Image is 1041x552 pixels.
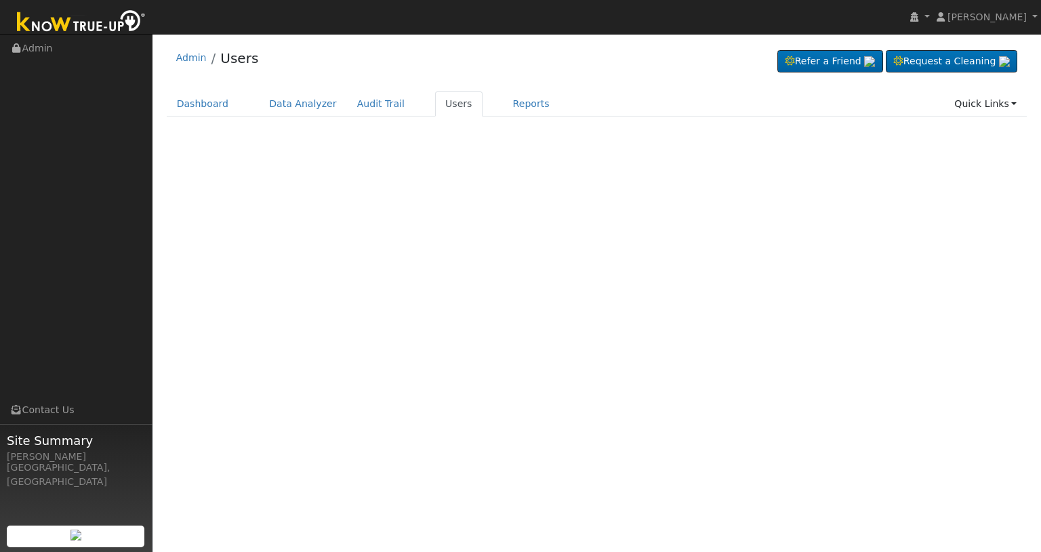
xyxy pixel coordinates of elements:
span: Site Summary [7,431,145,450]
img: retrieve [864,56,875,67]
a: Users [435,91,483,116]
a: Request a Cleaning [886,50,1017,73]
a: Dashboard [167,91,239,116]
a: Audit Trail [347,91,415,116]
img: retrieve [999,56,1010,67]
a: Reports [503,91,560,116]
span: [PERSON_NAME] [947,12,1027,22]
img: retrieve [70,530,81,540]
a: Quick Links [944,91,1027,116]
div: [PERSON_NAME] [7,450,145,464]
img: Know True-Up [10,7,152,38]
a: Admin [176,52,207,63]
a: Data Analyzer [259,91,347,116]
a: Refer a Friend [777,50,883,73]
a: Users [220,50,258,66]
div: [GEOGRAPHIC_DATA], [GEOGRAPHIC_DATA] [7,461,145,489]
